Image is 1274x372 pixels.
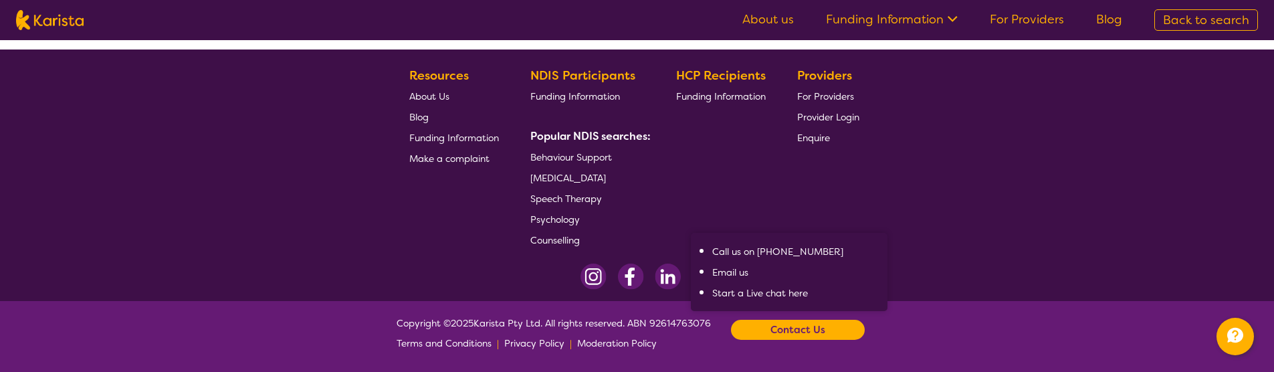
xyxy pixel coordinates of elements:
span: Funding Information [530,90,620,102]
a: Email us [712,266,748,278]
a: Speech Therapy [530,188,645,209]
b: NDIS Participants [530,68,635,84]
span: For Providers [797,90,854,102]
span: Moderation Policy [577,337,657,349]
a: Privacy Policy [504,333,564,353]
b: HCP Recipients [676,68,766,84]
span: Make a complaint [409,153,490,165]
a: Back to search [1154,9,1258,31]
span: Back to search [1163,12,1249,28]
a: Call us on [PHONE_NUMBER] [712,246,843,258]
a: [MEDICAL_DATA] [530,167,645,188]
b: Resources [409,68,469,84]
button: Channel Menu [1216,318,1254,355]
span: Provider Login [797,111,859,123]
span: Terms and Conditions [397,337,492,349]
a: Funding Information [826,11,958,27]
a: Funding Information [530,86,645,106]
a: Provider Login [797,106,859,127]
img: Instagram [580,264,607,290]
p: | [497,333,499,353]
a: About us [742,11,794,27]
span: Copyright © 2025 Karista Pty Ltd. All rights reserved. ABN 92614763076 [397,313,711,353]
a: For Providers [797,86,859,106]
span: Counselling [530,234,580,246]
a: Make a complaint [409,148,499,169]
span: Enquire [797,132,830,144]
span: Psychology [530,213,580,225]
a: Blog [409,106,499,127]
b: Popular NDIS searches: [530,129,651,143]
span: Speech Therapy [530,193,602,205]
span: Funding Information [676,90,766,102]
img: LinkedIn [655,264,681,290]
a: Start a Live chat here [712,287,808,299]
span: Privacy Policy [504,337,564,349]
span: About Us [409,90,449,102]
a: Funding Information [409,127,499,148]
span: Behaviour Support [530,151,612,163]
a: Enquire [797,127,859,148]
p: | [570,333,572,353]
span: Funding Information [409,132,499,144]
b: Providers [797,68,852,84]
img: Karista logo [16,10,84,30]
a: Behaviour Support [530,147,645,167]
a: Terms and Conditions [397,333,492,353]
span: Blog [409,111,429,123]
a: Moderation Policy [577,333,657,353]
a: Blog [1096,11,1122,27]
a: Counselling [530,229,645,250]
img: Facebook [617,264,644,290]
b: Contact Us [770,320,825,340]
a: Funding Information [676,86,766,106]
span: [MEDICAL_DATA] [530,172,606,184]
a: For Providers [990,11,1064,27]
a: Psychology [530,209,645,229]
a: About Us [409,86,499,106]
